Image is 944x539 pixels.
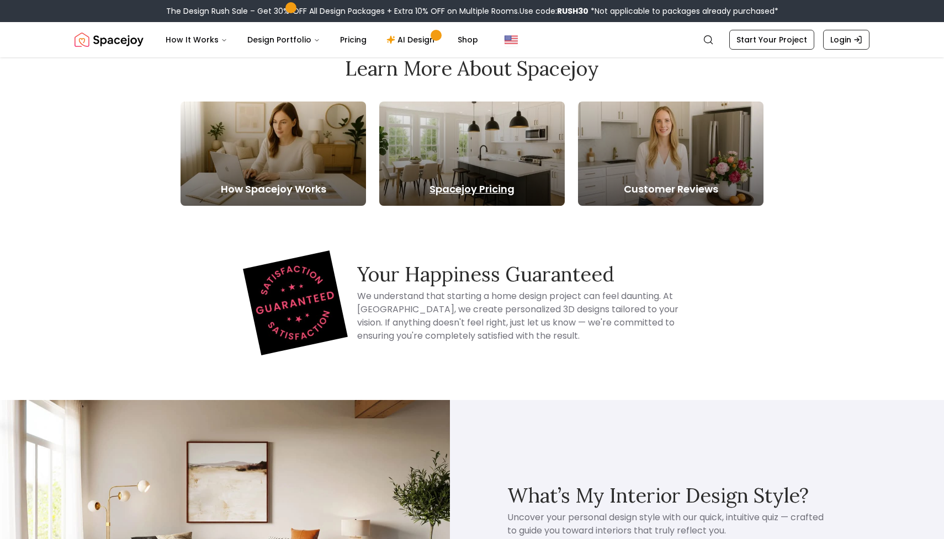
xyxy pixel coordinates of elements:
a: How Spacejoy Works [181,102,366,206]
h4: We understand that starting a home design project can feel daunting. At [GEOGRAPHIC_DATA], we cre... [357,290,693,343]
img: Spacejoy Logo [75,29,144,51]
div: The Design Rush Sale – Get 30% OFF All Design Packages + Extra 10% OFF on Multiple Rooms. [166,6,778,17]
img: United States [505,33,518,46]
h3: What’s My Interior Design Style? [507,484,809,506]
h5: How Spacejoy Works [181,182,366,197]
span: *Not applicable to packages already purchased* [588,6,778,17]
p: Uncover your personal design style with our quick, intuitive quiz — crafted to guide you toward i... [507,511,825,537]
h3: Your Happiness Guaranteed [357,263,693,285]
nav: Main [157,29,487,51]
a: AI Design [378,29,447,51]
b: RUSH30 [557,6,588,17]
a: Pricing [331,29,375,51]
nav: Global [75,22,869,57]
h5: Customer Reviews [578,182,763,197]
div: Happiness Guarantee Information [225,259,719,347]
a: Login [823,30,869,50]
a: Spacejoy [75,29,144,51]
a: Spacejoy Pricing [379,102,565,206]
h2: Learn More About Spacejoy [181,57,763,79]
button: Design Portfolio [238,29,329,51]
img: Spacejoy logo representing our Happiness Guaranteed promise [243,250,348,355]
a: Shop [449,29,487,51]
a: Customer Reviews [578,102,763,206]
button: How It Works [157,29,236,51]
a: Start Your Project [729,30,814,50]
h5: Spacejoy Pricing [379,182,565,197]
span: Use code: [519,6,588,17]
